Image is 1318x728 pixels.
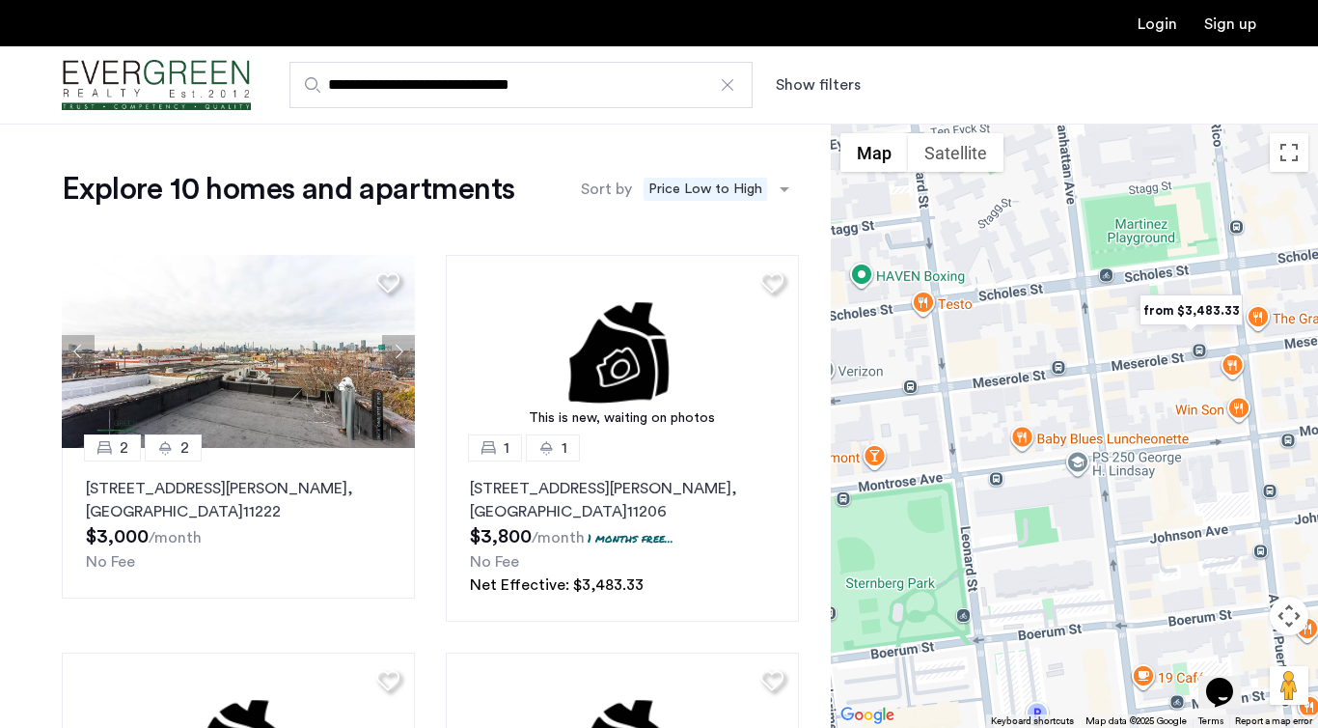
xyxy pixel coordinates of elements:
[149,530,202,546] sub: /month
[1270,133,1308,172] button: Toggle fullscreen view
[1270,597,1308,635] button: Map camera controls
[86,527,149,546] span: $3,000
[581,178,632,201] label: Sort by
[776,73,861,97] button: Show or hide filters
[1132,289,1250,332] div: from $3,483.33
[86,477,391,523] p: [STREET_ADDRESS][PERSON_NAME] 11222
[62,335,95,368] button: Previous apartment
[446,255,799,448] img: 1.gif
[470,554,519,570] span: No Fee
[470,577,644,593] span: Net Effective: $3,483.33
[382,335,415,368] button: Next apartment
[836,703,899,728] img: Google
[991,714,1074,728] button: Keyboard shortcuts
[637,172,799,207] ng-select: sort-apartment
[180,436,189,460] span: 2
[504,436,509,460] span: 1
[1235,714,1312,728] a: Report a map error
[289,62,753,108] input: Apartment Search
[62,49,251,122] a: Cazamio Logo
[455,408,789,429] div: This is new, waiting on photos
[62,255,415,448] img: 1998_638330848853339323.jpeg
[1085,716,1187,726] span: Map data ©2025 Google
[120,436,128,460] span: 2
[1198,651,1260,709] iframe: chat widget
[62,170,514,209] h1: Explore 10 homes and apartments
[1198,714,1223,728] a: Terms (opens in new tab)
[446,255,799,448] a: This is new, waiting on photos
[62,448,415,599] a: 22[STREET_ADDRESS][PERSON_NAME], [GEOGRAPHIC_DATA]11222No Fee
[562,436,567,460] span: 1
[62,49,251,122] img: logo
[1204,16,1256,32] a: Registration
[470,477,775,523] p: [STREET_ADDRESS][PERSON_NAME] 11206
[446,448,799,622] a: 11[STREET_ADDRESS][PERSON_NAME], [GEOGRAPHIC_DATA]112061 months free...No FeeNet Effective: $3,48...
[840,133,908,172] button: Show street map
[644,178,767,201] span: Price Low to High
[470,527,532,546] span: $3,800
[86,554,135,570] span: No Fee
[1138,16,1177,32] a: Login
[1270,666,1308,705] button: Drag Pegman onto the map to open Street View
[588,530,673,546] p: 1 months free...
[532,530,585,546] sub: /month
[836,703,899,728] a: Open this area in Google Maps (opens a new window)
[908,133,1003,172] button: Show satellite imagery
